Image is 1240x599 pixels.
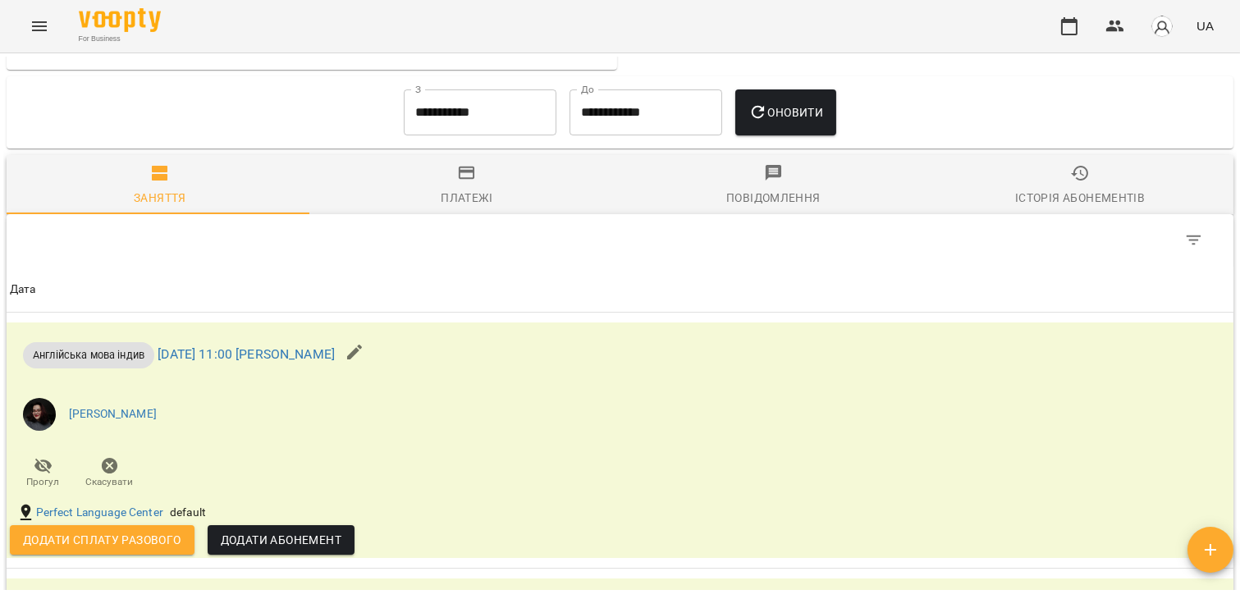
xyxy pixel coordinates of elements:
[23,398,56,431] img: 3b3145ad26fe4813cc7227c6ce1adc1c.jpg
[27,475,60,489] span: Прогул
[167,501,209,524] div: default
[1151,15,1174,38] img: avatar_s.png
[1190,11,1220,41] button: UA
[158,346,335,362] a: [DATE] 11:00 [PERSON_NAME]
[1197,17,1214,34] span: UA
[20,7,59,46] button: Menu
[23,530,181,550] span: Додати сплату разового
[10,525,194,555] button: Додати сплату разового
[1174,221,1214,260] button: Фільтр
[208,525,355,555] button: Додати Абонемент
[79,8,161,32] img: Voopty Logo
[10,450,76,496] button: Прогул
[735,89,836,135] button: Оновити
[76,450,143,496] button: Скасувати
[726,188,821,208] div: Повідомлення
[10,280,36,299] div: Дата
[86,475,134,489] span: Скасувати
[23,347,154,363] span: Англійська мова індив
[7,214,1233,267] div: Table Toolbar
[748,103,823,122] span: Оновити
[441,188,492,208] div: Платежі
[1015,188,1145,208] div: Історія абонементів
[134,188,186,208] div: Заняття
[69,406,157,423] a: [PERSON_NAME]
[221,530,341,550] span: Додати Абонемент
[79,34,161,44] span: For Business
[10,280,1230,299] span: Дата
[36,505,163,521] a: Perfect Language Center
[10,280,36,299] div: Sort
